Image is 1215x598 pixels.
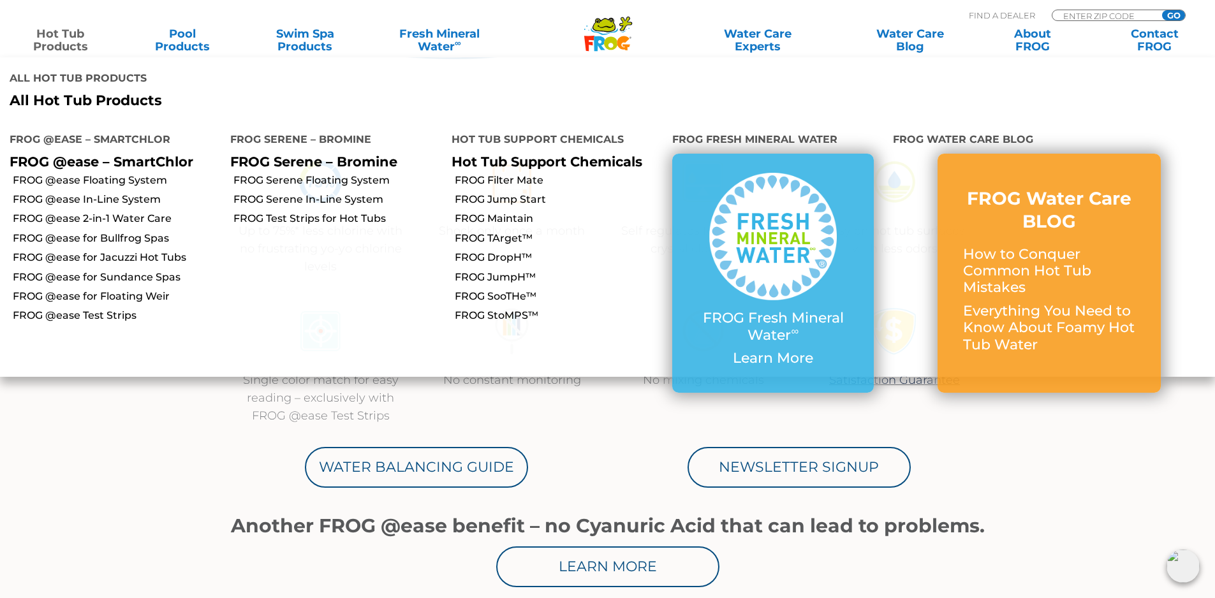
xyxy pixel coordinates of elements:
h4: FROG Serene – Bromine [230,128,432,154]
h4: FROG @ease – SmartChlor [10,128,211,154]
a: FROG Jump Start [455,193,663,207]
sup: ∞ [791,325,799,337]
a: FROG @ease for Bullfrog Spas [13,231,221,245]
a: FROG @ease In-Line System [13,193,221,207]
a: FROG Test Strips for Hot Tubs [233,212,441,226]
p: Single color match for easy reading – exclusively with FROG @ease Test Strips [238,371,404,425]
p: Learn More [698,350,848,367]
p: FROG Fresh Mineral Water [698,310,848,344]
h3: FROG Water Care BLOG [963,187,1135,233]
a: Fresh MineralWater∞ [379,27,499,53]
a: Water CareBlog [862,27,957,53]
p: How to Conquer Common Hot Tub Mistakes [963,246,1135,296]
p: Find A Dealer [969,10,1035,21]
p: No constant monitoring [429,371,595,389]
a: FROG SooTHe™ [455,289,663,303]
a: FROG StoMPS™ [455,309,663,323]
a: ContactFROG [1107,27,1202,53]
a: FROG @ease for Jacuzzi Hot Tubs [13,251,221,265]
p: FROG Serene – Bromine [230,154,432,170]
a: PoolProducts [135,27,230,53]
h4: Hot Tub Support Chemicals [452,128,653,154]
a: FROG Maintain [455,212,663,226]
a: FROG @ease for Sundance Spas [13,270,221,284]
h4: All Hot Tub Products [10,67,598,92]
a: All Hot Tub Products [10,92,598,109]
a: FROG @ease Floating System [13,173,221,187]
a: Swim SpaProducts [258,27,353,53]
a: FROG JumpH™ [455,270,663,284]
a: Hot Tub Support Chemicals [452,154,642,170]
a: Water Balancing Guide [305,447,528,488]
a: FROG @ease 2-in-1 Water Care [13,212,221,226]
a: Hot TubProducts [13,27,108,53]
a: FROG Water Care BLOG How to Conquer Common Hot Tub Mistakes Everything You Need to Know About Foa... [963,187,1135,360]
a: FROG Serene Floating System [233,173,441,187]
a: FROG Fresh Mineral Water∞ Learn More [698,173,848,373]
a: FROG DropH™ [455,251,663,265]
h4: FROG Fresh Mineral Water [672,128,874,154]
img: openIcon [1167,550,1200,583]
p: FROG @ease – SmartChlor [10,154,211,170]
a: Newsletter Signup [688,447,911,488]
h4: FROG Water Care Blog [893,128,1205,154]
a: FROG @ease Test Strips [13,309,221,323]
a: FROG Filter Mate [455,173,663,187]
sup: ∞ [455,38,461,48]
p: No mixing chemicals [621,371,786,389]
a: Learn More [496,546,719,587]
a: Water CareExperts [681,27,835,53]
p: Everything You Need to Know About Foamy Hot Tub Water [963,303,1135,353]
input: GO [1162,10,1185,20]
a: FROG TArget™ [455,231,663,245]
a: FROG @ease for Floating Weir [13,289,221,303]
a: AboutFROG [985,27,1080,53]
a: FROG Serene In-Line System [233,193,441,207]
input: Zip Code Form [1062,10,1148,21]
h1: Another FROG @ease benefit – no Cyanuric Acid that can lead to problems. [225,515,990,537]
